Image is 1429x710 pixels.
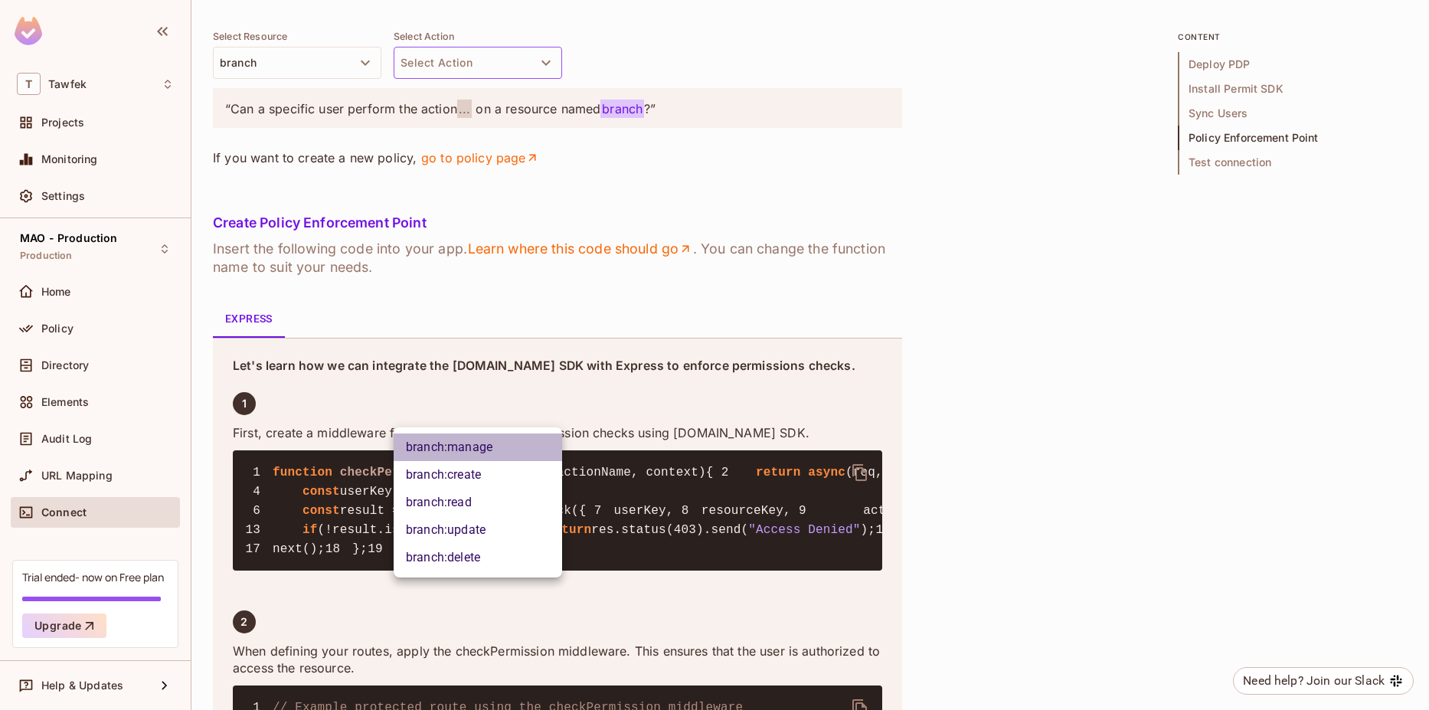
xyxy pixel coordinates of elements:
[394,434,562,461] li: branch:manage
[1243,672,1385,690] div: Need help? Join our Slack
[394,544,562,571] li: branch:delete
[394,489,562,516] li: branch:read
[394,516,562,544] li: branch:update
[394,461,562,489] li: branch:create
